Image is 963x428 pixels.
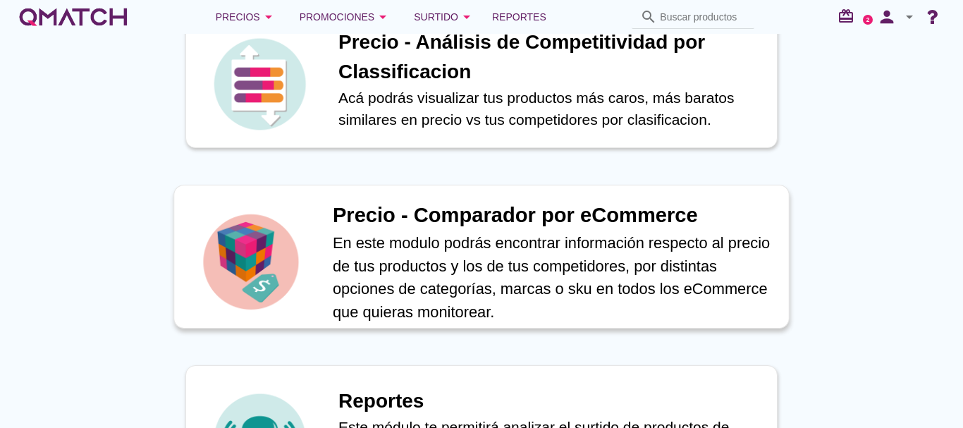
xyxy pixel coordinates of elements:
[866,16,870,23] text: 2
[838,8,860,25] i: redeem
[338,27,763,87] h1: Precio - Análisis de Competitividad por Classificacion
[492,8,546,25] span: Reportes
[873,7,901,27] i: person
[486,3,552,31] a: Reportes
[17,3,130,31] a: white-qmatch-logo
[333,200,774,231] h1: Precio - Comparador por eCommerce
[660,6,746,28] input: Buscar productos
[200,210,302,313] img: icon
[374,8,391,25] i: arrow_drop_down
[333,231,774,324] p: En este modulo podrás encontrar información respecto al precio de tus productos y los de tus comp...
[640,8,657,25] i: search
[166,10,797,148] a: iconPrecio - Análisis de Competitividad por ClassificacionAcá podrás visualizar tus productos más...
[216,8,277,25] div: Precios
[901,8,918,25] i: arrow_drop_down
[338,87,763,131] p: Acá podrás visualizar tus productos más caros, más baratos similares en precio vs tus competidore...
[166,188,797,326] a: iconPrecio - Comparador por eCommerceEn este modulo podrás encontrar información respecto al prec...
[414,8,475,25] div: Surtido
[288,3,403,31] button: Promociones
[863,15,873,25] a: 2
[403,3,486,31] button: Surtido
[204,3,288,31] button: Precios
[338,386,763,416] h1: Reportes
[458,8,475,25] i: arrow_drop_down
[260,8,277,25] i: arrow_drop_down
[210,35,309,133] img: icon
[300,8,392,25] div: Promociones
